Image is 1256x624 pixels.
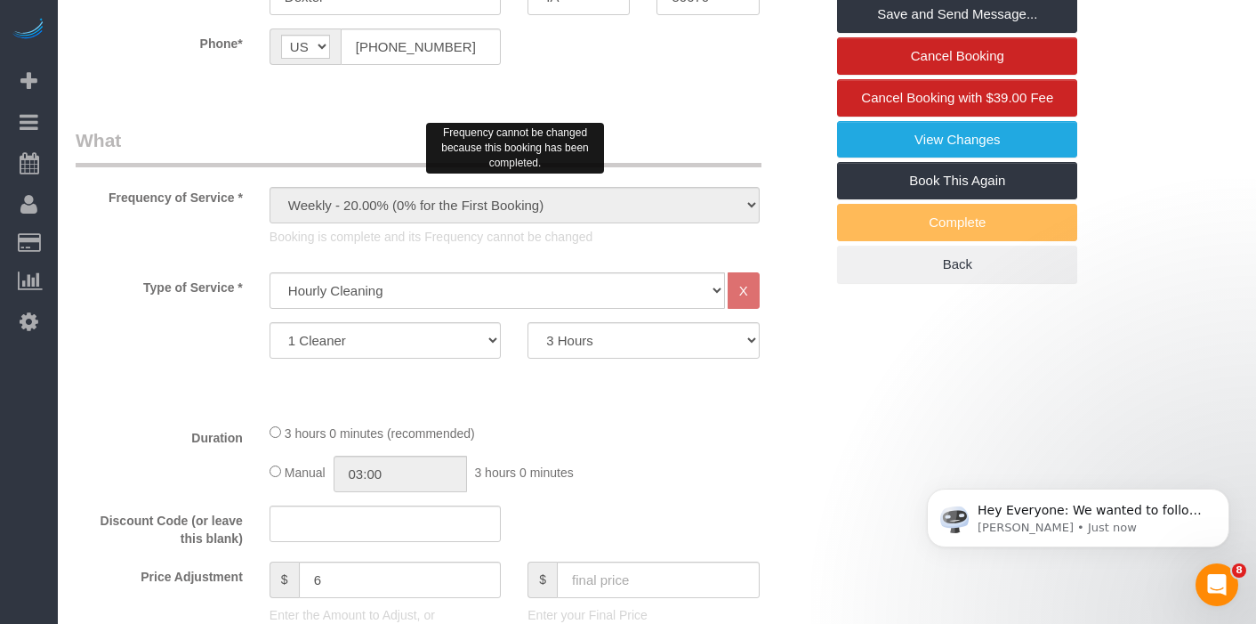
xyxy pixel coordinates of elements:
[77,52,304,243] span: Hey Everyone: We wanted to follow up and let you know we have been closely monitoring the account...
[557,562,760,598] input: final price
[861,90,1053,105] span: Cancel Booking with $39.00 Fee
[837,121,1077,158] a: View Changes
[837,162,1077,199] a: Book This Again
[837,37,1077,75] a: Cancel Booking
[1232,563,1246,578] span: 8
[11,18,46,43] img: Automaid Logo
[62,182,256,207] label: Frequency of Service *
[837,246,1077,283] a: Back
[62,562,256,586] label: Price Adjustment
[285,466,326,480] span: Manual
[270,606,501,624] p: Enter the Amount to Adjust, or
[1196,563,1238,606] iframe: Intercom live chat
[837,79,1077,117] a: Cancel Booking with $39.00 Fee
[341,28,501,65] input: Phone*
[270,228,760,246] p: Booking is complete and its Frequency cannot be changed
[62,272,256,296] label: Type of Service *
[62,506,256,547] label: Discount Code (or leave this blank)
[270,562,299,598] span: $
[62,28,256,53] label: Phone*
[527,606,759,624] p: Enter your Final Price
[62,423,256,447] label: Duration
[900,451,1256,576] iframe: Intercom notifications message
[426,123,604,174] div: Frequency cannot be changed because this booking has been completed.
[474,466,573,480] span: 3 hours 0 minutes
[285,426,475,441] span: 3 hours 0 minutes (recommended)
[76,127,761,167] legend: What
[77,69,307,85] p: Message from Ellie, sent Just now
[527,562,557,598] span: $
